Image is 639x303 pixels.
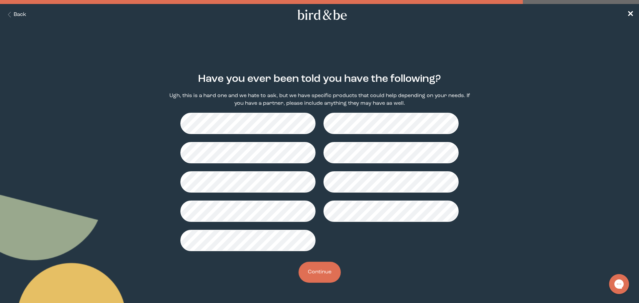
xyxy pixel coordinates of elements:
iframe: Gorgias live chat messenger [606,272,632,296]
button: Continue [299,262,341,283]
a: ✕ [627,9,634,21]
h2: Have you ever been told you have the following? [198,72,441,87]
p: Ugh, this is a hard one and we hate to ask, but we have specific products that could help dependi... [165,92,474,107]
span: ✕ [627,11,634,19]
button: Back Button [5,11,26,19]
